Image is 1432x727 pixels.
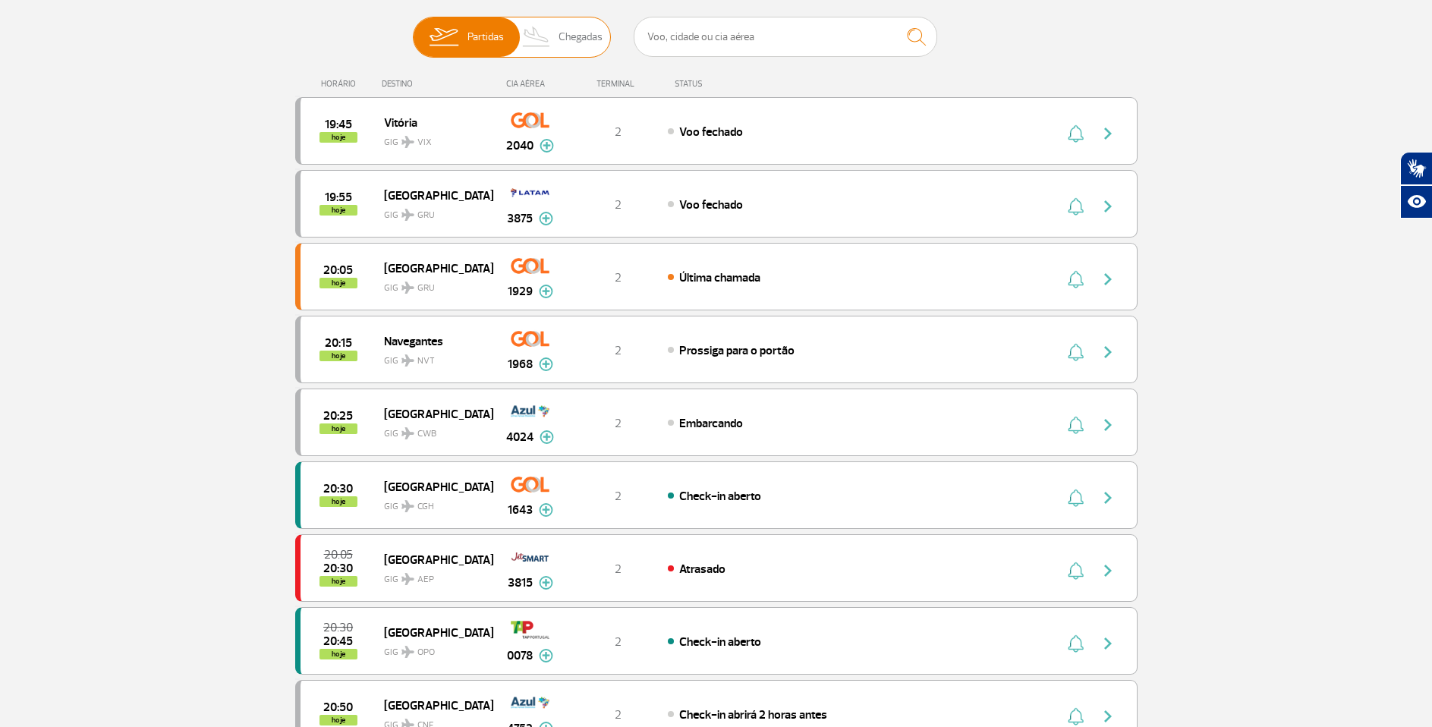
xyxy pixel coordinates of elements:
span: GIG [384,637,481,659]
span: 2 [615,707,622,722]
span: Embarcando [679,416,743,431]
span: 2025-09-29 20:45:00 [323,636,353,647]
span: 3875 [507,209,533,228]
img: seta-direita-painel-voo.svg [1099,707,1117,725]
span: GIG [384,346,481,368]
img: sino-painel-voo.svg [1068,197,1084,216]
span: Partidas [467,17,504,57]
span: 1643 [508,501,533,519]
img: mais-info-painel-voo.svg [539,576,553,590]
span: [GEOGRAPHIC_DATA] [384,258,481,278]
span: Check-in aberto [679,634,761,650]
span: 2025-09-29 20:05:00 [323,265,353,275]
span: GIG [384,127,481,149]
span: Prossiga para o portão [679,343,795,358]
img: mais-info-painel-voo.svg [539,212,553,225]
span: CWB [417,427,436,441]
span: GRU [417,209,435,222]
span: hoje [319,496,357,507]
span: GIG [384,273,481,295]
span: [GEOGRAPHIC_DATA] [384,404,481,423]
img: destiny_airplane.svg [401,646,414,658]
span: 1929 [508,282,533,301]
img: destiny_airplane.svg [401,427,414,439]
img: slider-embarque [420,17,467,57]
img: destiny_airplane.svg [401,282,414,294]
img: mais-info-painel-voo.svg [539,503,553,517]
span: OPO [417,646,435,659]
span: Check-in aberto [679,489,761,504]
img: destiny_airplane.svg [401,354,414,367]
img: seta-direita-painel-voo.svg [1099,197,1117,216]
span: 2025-09-29 20:05:00 [324,549,353,560]
span: 2025-09-29 20:50:00 [323,702,353,713]
span: hoje [319,205,357,216]
img: mais-info-painel-voo.svg [539,357,553,371]
span: 2025-09-29 20:30:00 [323,563,353,574]
div: DESTINO [382,79,493,89]
span: Chegadas [559,17,603,57]
span: Vitória [384,112,481,132]
span: Voo fechado [679,124,743,140]
span: GIG [384,200,481,222]
span: 0078 [507,647,533,665]
img: destiny_airplane.svg [401,209,414,221]
span: 3815 [508,574,533,592]
img: sino-painel-voo.svg [1068,562,1084,580]
img: sino-painel-voo.svg [1068,634,1084,653]
img: mais-info-painel-voo.svg [540,139,554,153]
span: 2 [615,416,622,431]
span: [GEOGRAPHIC_DATA] [384,477,481,496]
span: GIG [384,419,481,441]
img: seta-direita-painel-voo.svg [1099,416,1117,434]
span: Navegantes [384,331,481,351]
img: destiny_airplane.svg [401,136,414,148]
span: 2025-09-29 20:25:00 [323,411,353,421]
span: hoje [319,423,357,434]
span: 2025-09-29 20:30:00 [323,483,353,494]
button: Abrir tradutor de língua de sinais. [1400,152,1432,185]
span: VIX [417,136,432,149]
img: sino-painel-voo.svg [1068,416,1084,434]
span: 2 [615,634,622,650]
img: sino-painel-voo.svg [1068,124,1084,143]
img: destiny_airplane.svg [401,573,414,585]
span: hoje [319,649,357,659]
span: NVT [417,354,435,368]
button: Abrir recursos assistivos. [1400,185,1432,219]
img: sino-painel-voo.svg [1068,707,1084,725]
img: sino-painel-voo.svg [1068,343,1084,361]
div: TERMINAL [568,79,667,89]
span: [GEOGRAPHIC_DATA] [384,695,481,715]
span: CGH [417,500,434,514]
img: seta-direita-painel-voo.svg [1099,343,1117,361]
span: GIG [384,565,481,587]
span: hoje [319,351,357,361]
span: Voo fechado [679,197,743,212]
span: 2 [615,124,622,140]
div: HORÁRIO [300,79,382,89]
span: Última chamada [679,270,760,285]
span: Check-in abrirá 2 horas antes [679,707,827,722]
span: 2040 [506,137,533,155]
span: 2 [615,197,622,212]
img: mais-info-painel-voo.svg [539,649,553,662]
input: Voo, cidade ou cia aérea [634,17,937,57]
span: [GEOGRAPHIC_DATA] [384,549,481,569]
img: destiny_airplane.svg [401,500,414,512]
img: seta-direita-painel-voo.svg [1099,124,1117,143]
img: seta-direita-painel-voo.svg [1099,489,1117,507]
img: seta-direita-painel-voo.svg [1099,634,1117,653]
img: seta-direita-painel-voo.svg [1099,270,1117,288]
span: 4024 [506,428,533,446]
div: CIA AÉREA [493,79,568,89]
span: 2025-09-29 19:45:00 [325,119,352,130]
img: seta-direita-painel-voo.svg [1099,562,1117,580]
span: AEP [417,573,434,587]
span: 2 [615,489,622,504]
span: GIG [384,492,481,514]
span: hoje [319,278,357,288]
span: Atrasado [679,562,725,577]
span: 2025-09-29 20:15:00 [325,338,352,348]
span: 2 [615,270,622,285]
